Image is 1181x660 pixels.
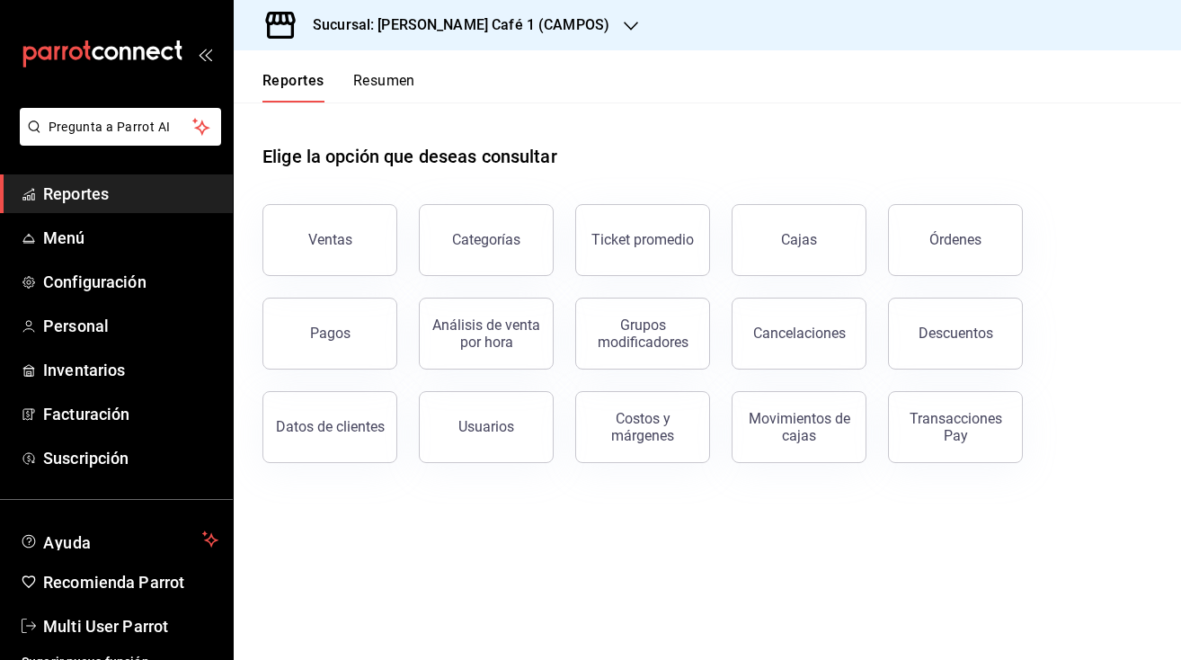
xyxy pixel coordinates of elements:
span: Menú [43,226,218,250]
span: Ayuda [43,529,195,550]
span: Personal [43,314,218,338]
span: Configuración [43,270,218,294]
span: Multi User Parrot [43,614,218,638]
div: Órdenes [929,231,981,248]
div: Usuarios [458,418,514,435]
div: Costos y márgenes [587,410,698,444]
div: navigation tabs [262,72,415,103]
a: Cajas [732,204,866,276]
button: Descuentos [888,298,1023,370]
button: Reportes [262,72,324,103]
button: Categorías [419,204,554,276]
span: Pregunta a Parrot AI [49,118,193,137]
div: Grupos modificadores [587,317,698,351]
div: Transacciones Pay [900,410,1011,444]
button: Pagos [262,298,397,370]
div: Descuentos [919,325,993,342]
div: Datos de clientes [276,418,385,435]
span: Inventarios [43,358,218,382]
span: Recomienda Parrot [43,570,218,594]
button: Movimientos de cajas [732,391,866,463]
button: Ticket promedio [575,204,710,276]
div: Cajas [781,229,818,251]
button: Usuarios [419,391,554,463]
div: Análisis de venta por hora [431,317,542,351]
button: Órdenes [888,204,1023,276]
div: Movimientos de cajas [743,410,855,444]
button: Resumen [353,72,415,103]
span: Reportes [43,182,218,206]
button: Datos de clientes [262,391,397,463]
button: Ventas [262,204,397,276]
div: Ticket promedio [591,231,694,248]
button: Cancelaciones [732,298,866,370]
button: open_drawer_menu [198,47,212,61]
button: Grupos modificadores [575,298,710,370]
a: Pregunta a Parrot AI [13,130,221,149]
div: Cancelaciones [753,325,846,342]
div: Pagos [310,325,351,342]
span: Facturación [43,402,218,426]
h1: Elige la opción que deseas consultar [262,143,557,170]
button: Costos y márgenes [575,391,710,463]
div: Categorías [452,231,520,248]
h3: Sucursal: [PERSON_NAME] Café 1 (CAMPOS) [298,14,609,36]
button: Transacciones Pay [888,391,1023,463]
button: Pregunta a Parrot AI [20,108,221,146]
div: Ventas [308,231,352,248]
button: Análisis de venta por hora [419,298,554,370]
span: Suscripción [43,446,218,470]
